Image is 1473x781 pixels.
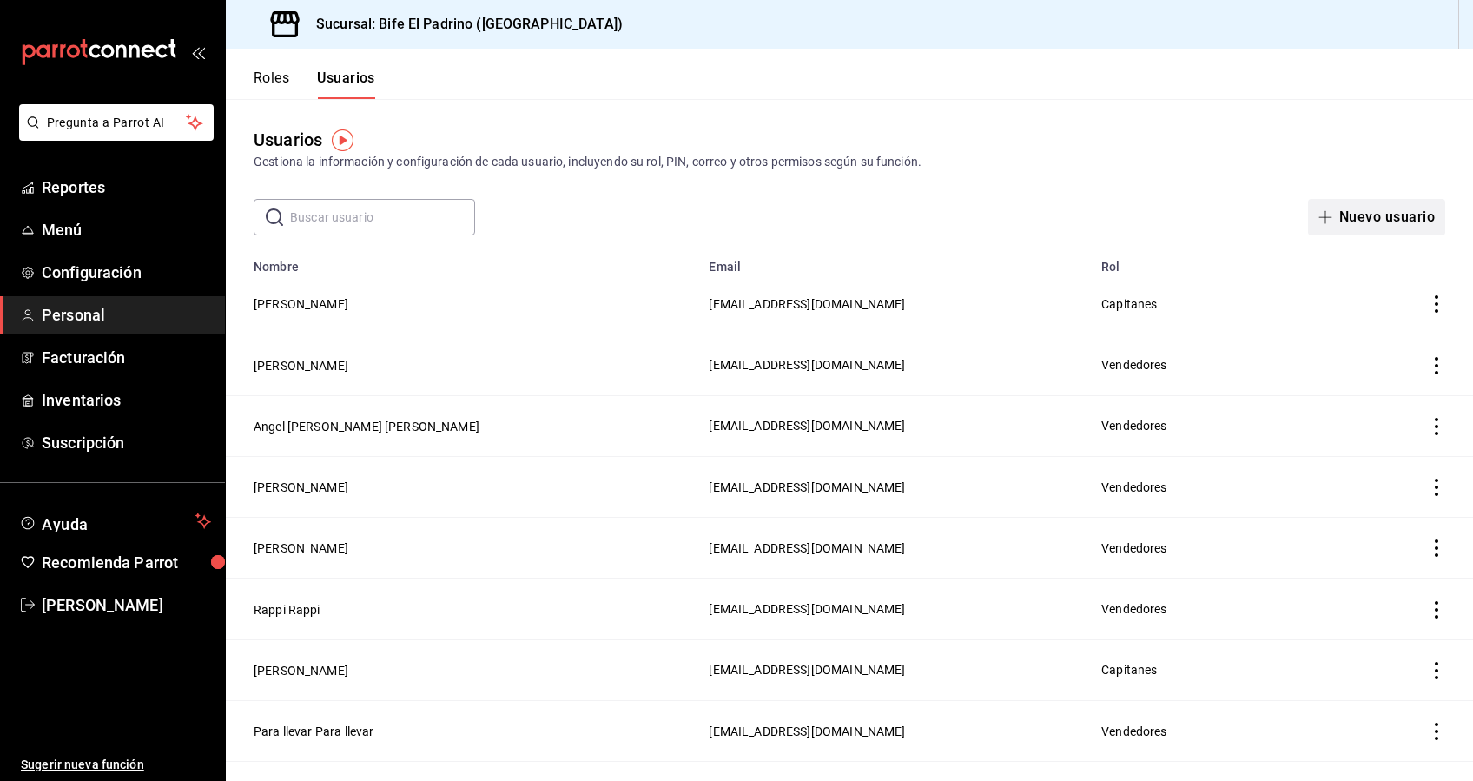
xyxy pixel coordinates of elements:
span: Ayuda [42,511,188,532]
button: actions [1428,357,1445,374]
span: Capitanes [1101,297,1157,311]
button: actions [1428,723,1445,740]
div: Gestiona la información y configuración de cada usuario, incluyendo su rol, PIN, correo y otros p... [254,153,1445,171]
span: [EMAIL_ADDRESS][DOMAIN_NAME] [709,725,905,738]
span: Facturación [42,346,211,369]
th: Rol [1091,249,1359,274]
button: actions [1428,662,1445,679]
span: Vendedores [1101,541,1167,555]
button: actions [1428,539,1445,557]
a: Pregunta a Parrot AI [12,126,214,144]
button: Rappi Rappi [254,601,320,619]
span: Sugerir nueva función [21,756,211,774]
button: actions [1428,479,1445,496]
th: Nombre [226,249,698,274]
button: actions [1428,295,1445,313]
button: [PERSON_NAME] [254,479,348,496]
span: Vendedores [1101,602,1167,616]
span: [EMAIL_ADDRESS][DOMAIN_NAME] [709,297,905,311]
button: Roles [254,69,289,99]
span: [EMAIL_ADDRESS][DOMAIN_NAME] [709,663,905,677]
span: Recomienda Parrot [42,551,211,574]
span: Reportes [42,175,211,199]
div: Usuarios [254,127,322,153]
span: Vendedores [1101,358,1167,372]
span: Menú [42,218,211,242]
span: Vendedores [1101,725,1167,738]
button: actions [1428,418,1445,435]
button: [PERSON_NAME] [254,357,348,374]
span: [EMAIL_ADDRESS][DOMAIN_NAME] [709,602,905,616]
span: Configuración [42,261,211,284]
button: open_drawer_menu [191,45,205,59]
span: Capitanes [1101,663,1157,677]
span: [EMAIL_ADDRESS][DOMAIN_NAME] [709,358,905,372]
button: Angel [PERSON_NAME] [PERSON_NAME] [254,418,479,435]
th: Email [698,249,1091,274]
button: actions [1428,601,1445,619]
button: Para llevar Para llevar [254,723,373,740]
button: Pregunta a Parrot AI [19,104,214,141]
span: Inventarios [42,388,211,412]
span: [PERSON_NAME] [42,593,211,617]
h3: Sucursal: Bife El Padrino ([GEOGRAPHIC_DATA]) [302,14,623,35]
span: Vendedores [1101,480,1167,494]
span: Vendedores [1101,419,1167,433]
span: Suscripción [42,431,211,454]
span: Pregunta a Parrot AI [47,114,187,132]
span: [EMAIL_ADDRESS][DOMAIN_NAME] [709,419,905,433]
img: Tooltip marker [332,129,353,151]
span: Personal [42,303,211,327]
button: [PERSON_NAME] [254,295,348,313]
span: [EMAIL_ADDRESS][DOMAIN_NAME] [709,480,905,494]
button: Nuevo usuario [1308,199,1445,235]
div: navigation tabs [254,69,375,99]
button: [PERSON_NAME] [254,662,348,679]
button: [PERSON_NAME] [254,539,348,557]
span: [EMAIL_ADDRESS][DOMAIN_NAME] [709,541,905,555]
input: Buscar usuario [290,200,475,235]
button: Usuarios [317,69,375,99]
